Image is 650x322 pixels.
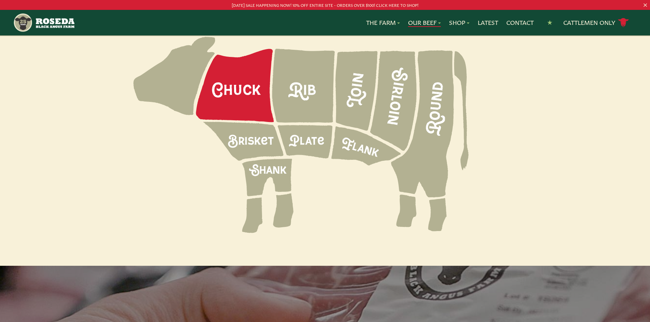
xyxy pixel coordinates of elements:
[13,10,637,35] nav: Main Navigation
[32,1,618,9] p: [DATE] SALE HAPPENING NOW! 10% OFF ENTIRE SITE - ORDERS OVER $100! CLICK HERE TO SHOP!
[13,13,74,33] img: https://roseda.com/wp-content/uploads/2021/05/roseda-25-header.png
[478,18,498,27] a: Latest
[563,17,629,29] a: Cattlemen Only
[506,18,534,27] a: Contact
[366,18,400,27] a: The Farm
[408,18,441,27] a: Our Beef
[449,18,470,27] a: Shop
